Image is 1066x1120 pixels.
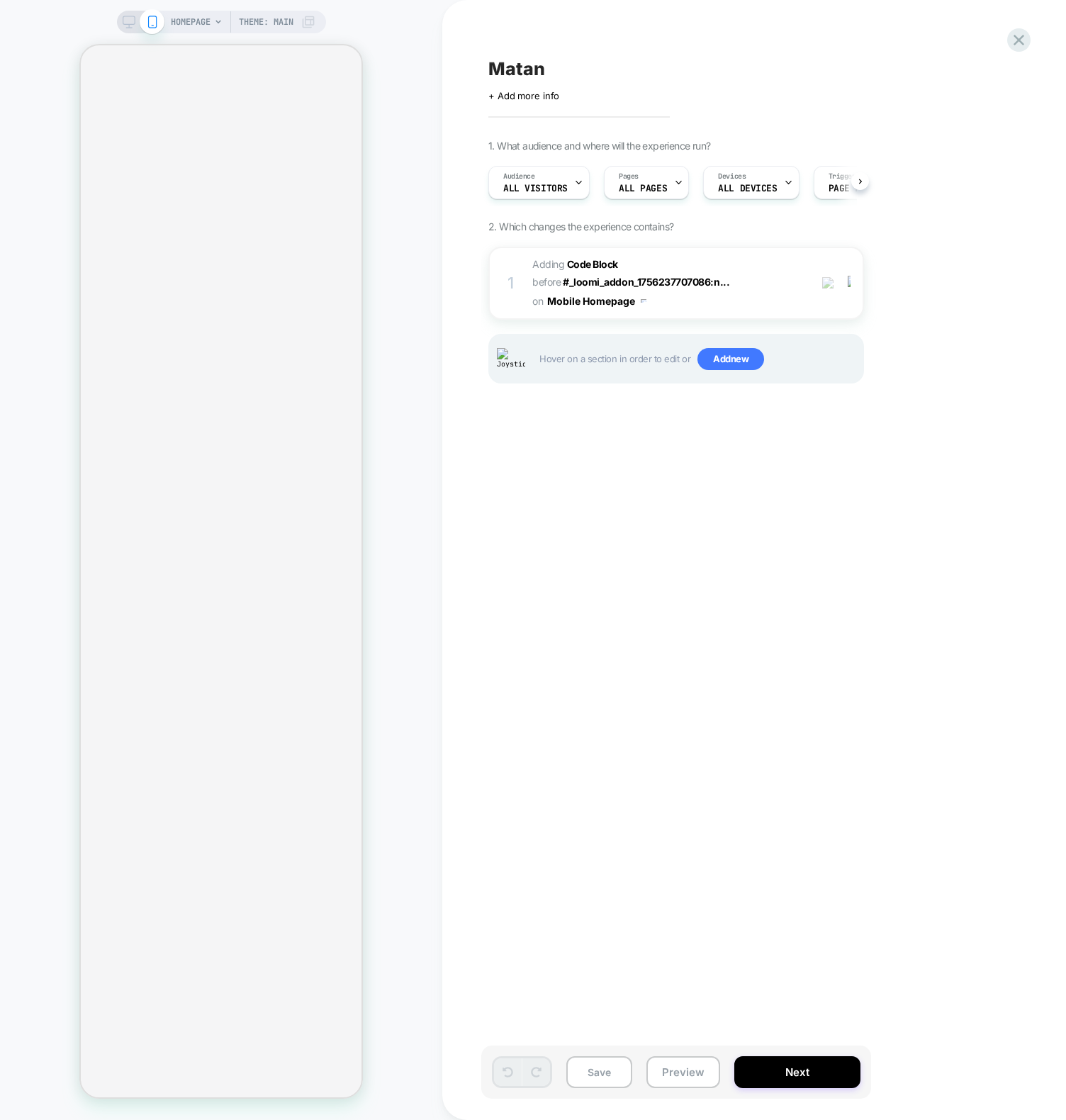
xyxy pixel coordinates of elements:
[718,172,746,181] span: Devices
[171,11,211,33] span: HOMEPAGE
[567,258,618,270] b: Code Block
[497,348,525,370] img: Joystick
[504,269,518,298] div: 1
[539,348,855,371] span: Hover on a section in order to edit or
[488,140,710,152] span: 1. What audience and where will the experience run?
[563,276,729,288] span: #_loomi_addon_1756237707086:n...
[619,172,639,181] span: Pages
[566,1056,632,1088] button: Save
[532,258,618,270] span: Adding
[503,184,568,194] span: All Visitors
[532,276,561,288] span: BEFORE
[532,292,543,310] span: on
[697,348,764,371] span: Add new
[848,276,851,291] img: close
[488,220,673,233] span: 2. Which changes the experience contains?
[829,184,877,194] span: Page Load
[718,184,777,194] span: ALL DEVICES
[822,277,834,289] img: crossed eye
[641,299,646,303] img: down arrow
[734,1056,860,1088] button: Next
[547,291,646,311] button: Mobile Homepage
[619,184,667,194] span: ALL PAGES
[646,1056,720,1088] button: Preview
[829,172,856,181] span: Trigger
[488,90,559,101] span: + Add more info
[488,58,544,79] span: Matan
[239,11,293,33] span: Theme: MAIN
[503,172,535,181] span: Audience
